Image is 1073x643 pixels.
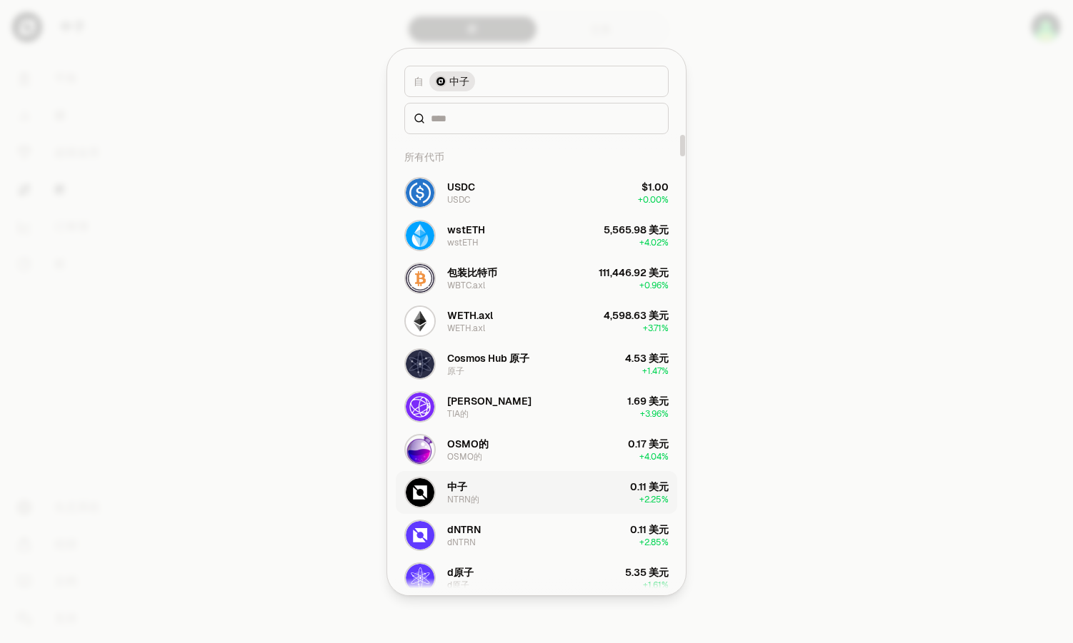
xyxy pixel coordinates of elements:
img: USDC 标志 [406,178,434,207]
span: + 3.71% [643,323,669,334]
div: OSMO的 [447,451,482,462]
div: 0.11 美元 [630,522,669,537]
div: 0.17 美元 [628,437,669,451]
img: OSMO 徽标 [406,435,434,464]
div: USDC [447,194,470,206]
span: + 1.61% [643,579,669,591]
div: 中子 [447,480,467,494]
div: $1.00 [642,180,669,194]
img: TIA标志 [406,393,434,421]
button: TIA标志[PERSON_NAME]TIA的1.69 美元+3.96% [396,385,677,428]
span: + 3.96% [640,408,669,420]
button: WBTC.axl 徽标包装比特币WBTC.axl111,446.92 美元+0.96% [396,257,677,300]
span: + 0.00% [638,194,669,206]
div: 包装比特币 [447,265,497,280]
span: + 4.04% [639,451,669,462]
div: wstETH [447,237,479,248]
div: WETH.axl [447,308,493,323]
div: d原子 [447,565,474,579]
div: TIA的 [447,408,469,420]
div: 5,565.98 美元 [604,223,669,237]
div: WBTC.axl [447,280,485,291]
div: dNTRN [447,537,476,548]
button: NTRN标志中子NTRN的0.11 美元+2.25% [396,471,677,514]
div: 0.11 美元 [630,480,669,494]
div: 5.35 美元 [625,565,669,579]
img: 中子标志 [435,76,446,87]
button: wstETH 徽标wstETHwstETH5,565.98 美元+4.02% [396,214,677,257]
img: dATOM 徽标 [406,564,434,592]
div: USDC [447,180,475,194]
span: + 1.47% [642,365,669,377]
div: 所有代币 [396,143,677,171]
div: OSMO的 [447,437,489,451]
span: + 2.25% [639,494,669,505]
span: + 4.02% [639,237,669,248]
button: dNTRN 徽标dNTRNdNTRN0.11 美元+2.85% [396,514,677,557]
div: [PERSON_NAME] [447,394,531,408]
img: ATOM 标志 [406,350,434,378]
span: + 0.96% [639,280,669,291]
div: 4,598.63 美元 [604,308,669,323]
div: 原子 [447,365,464,377]
img: WETH.axl 标志 [406,307,434,335]
div: 111,446.92 美元 [599,265,669,280]
button: ATOM 标志Cosmos Hub 原子原子4.53 美元+1.47% [396,343,677,385]
img: wstETH 徽标 [406,221,434,250]
div: dNTRN [447,522,481,537]
button: dATOM 徽标d原子d原子5.35 美元+1.61% [396,557,677,599]
div: wstETH [447,223,485,237]
img: WBTC.axl 徽标 [406,264,434,293]
button: WETH.axl 标志WETH.axlWETH.axl4,598.63 美元+3.71% [396,300,677,343]
span: 自 [414,74,424,88]
div: 4.53 美元 [625,351,669,365]
button: 自中子标志中子 [404,66,669,97]
img: NTRN标志 [406,478,434,507]
div: d原子 [447,579,469,591]
div: NTRN的 [447,494,479,505]
button: OSMO 徽标OSMO的OSMO的0.17 美元+4.04% [396,428,677,471]
span: + 2.85% [639,537,669,548]
span: 中子 [449,74,469,88]
div: Cosmos Hub 原子 [447,351,529,365]
img: dNTRN 徽标 [406,521,434,550]
button: USDC 标志USDCUSDC$1.00+0.00% [396,171,677,214]
div: WETH.axl [447,323,485,334]
div: 1.69 美元 [627,394,669,408]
